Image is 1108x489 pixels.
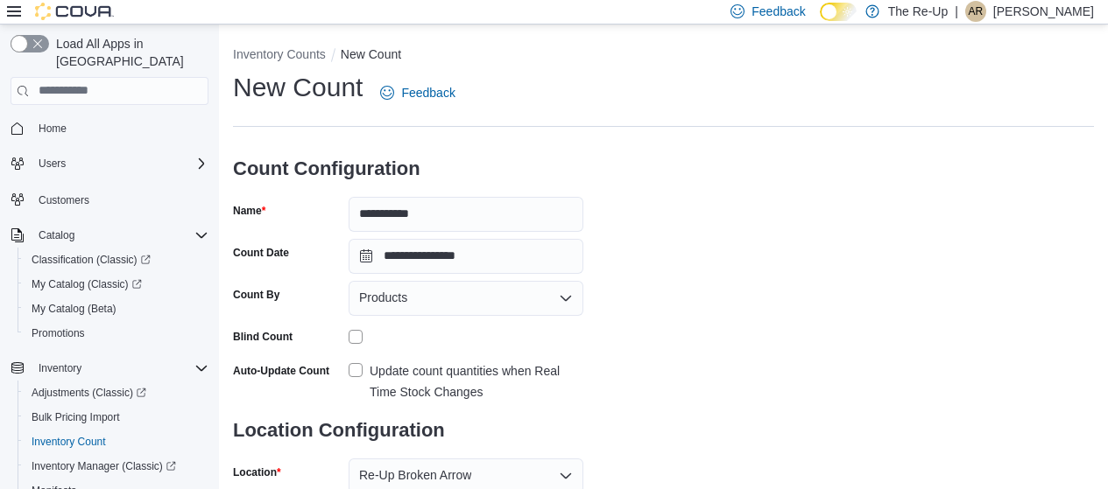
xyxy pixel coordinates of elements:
[233,47,326,61] button: Inventory Counts
[25,249,208,270] span: Classification (Classic)
[820,3,857,21] input: Dark Mode
[39,228,74,242] span: Catalog
[969,1,984,22] span: AR
[18,297,215,321] button: My Catalog (Beta)
[401,84,455,101] span: Feedback
[233,465,281,479] label: Location
[32,117,208,139] span: Home
[25,298,208,319] span: My Catalog (Beta)
[32,153,73,174] button: Users
[25,298,124,319] a: My Catalog (Beta)
[18,454,215,479] a: Inventory Manager (Classic)
[32,225,81,246] button: Catalog
[559,469,573,483] button: Open list of options
[25,323,92,344] a: Promotions
[32,277,142,291] span: My Catalog (Classic)
[25,431,208,452] span: Inventory Count
[18,405,215,430] button: Bulk Pricing Import
[359,287,407,308] span: Products
[32,435,106,449] span: Inventory Count
[4,223,215,248] button: Catalog
[32,358,208,379] span: Inventory
[18,321,215,346] button: Promotions
[18,381,215,405] a: Adjustments (Classic)
[233,204,265,218] label: Name
[359,465,471,486] span: Re-Up Broken Arrow
[32,302,116,316] span: My Catalog (Beta)
[25,407,127,428] a: Bulk Pricing Import
[32,326,85,340] span: Promotions
[32,358,88,379] button: Inventory
[32,190,96,211] a: Customers
[4,186,215,212] button: Customers
[35,3,114,20] img: Cova
[341,47,401,61] button: New Count
[4,356,215,381] button: Inventory
[233,70,363,105] h1: New Count
[233,330,293,344] div: Blind Count
[233,141,583,197] h3: Count Configuration
[32,118,74,139] a: Home
[370,360,583,402] div: Update count quantities when Real Time Stock Changes
[25,249,158,270] a: Classification (Classic)
[32,253,151,267] span: Classification (Classic)
[32,410,120,424] span: Bulk Pricing Import
[25,382,208,403] span: Adjustments (Classic)
[39,157,66,171] span: Users
[32,225,208,246] span: Catalog
[49,35,208,70] span: Load All Apps in [GEOGRAPHIC_DATA]
[373,75,462,110] a: Feedback
[25,431,113,452] a: Inventory Count
[4,151,215,176] button: Users
[39,361,81,375] span: Inventory
[559,291,573,305] button: Open list of options
[18,248,215,272] a: Classification (Classic)
[233,288,279,302] label: Count By
[25,382,153,403] a: Adjustments (Classic)
[4,115,215,141] button: Home
[233,45,1094,66] nav: An example of EuiBreadcrumbs
[25,274,208,295] span: My Catalog (Classic)
[233,364,329,378] label: Auto-Update Count
[955,1,958,22] p: |
[993,1,1094,22] p: [PERSON_NAME]
[25,456,208,477] span: Inventory Manager (Classic)
[18,430,215,454] button: Inventory Count
[39,193,89,207] span: Customers
[32,153,208,174] span: Users
[233,246,289,260] label: Count Date
[39,122,67,136] span: Home
[32,386,146,400] span: Adjustments (Classic)
[349,239,583,274] input: Press the down key to open a popover containing a calendar.
[32,188,208,210] span: Customers
[18,272,215,297] a: My Catalog (Classic)
[25,456,183,477] a: Inventory Manager (Classic)
[752,3,805,20] span: Feedback
[32,459,176,473] span: Inventory Manager (Classic)
[25,407,208,428] span: Bulk Pricing Import
[25,274,149,295] a: My Catalog (Classic)
[233,402,583,458] h3: Location Configuration
[965,1,986,22] div: Aaron Remington
[25,323,208,344] span: Promotions
[888,1,948,22] p: The Re-Up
